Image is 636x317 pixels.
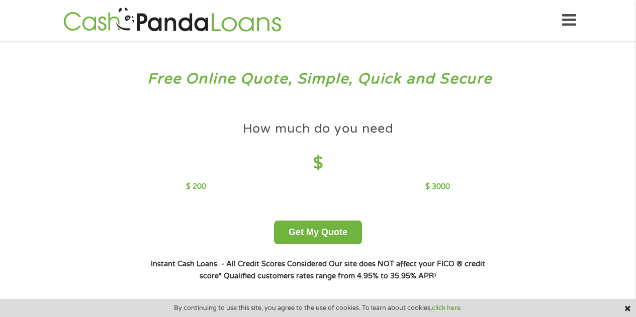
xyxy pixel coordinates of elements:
h4: How much do you need [243,121,394,137]
a: click here. [432,304,462,312]
span: By continuing to use this site, you agree to the use of cookies. To learn about cookies, [174,304,462,311]
h4: $ [186,153,450,174]
strong: Our site does NOT affect your FICO ® credit score* [200,260,485,280]
h3: Free Online Quote, Simple, Quick and Secure [29,70,607,88]
strong: Instant Cash Loans - All Credit Scores Considered [151,260,327,268]
p: $ 200 [186,181,206,192]
strong: Qualified customers rates range from 4.95% to 35.95% APR¹ [224,272,436,280]
p: $ 3000 [425,181,450,192]
img: GetLoanNow Logo [60,6,285,35]
button: Get My Quote [274,221,362,244]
